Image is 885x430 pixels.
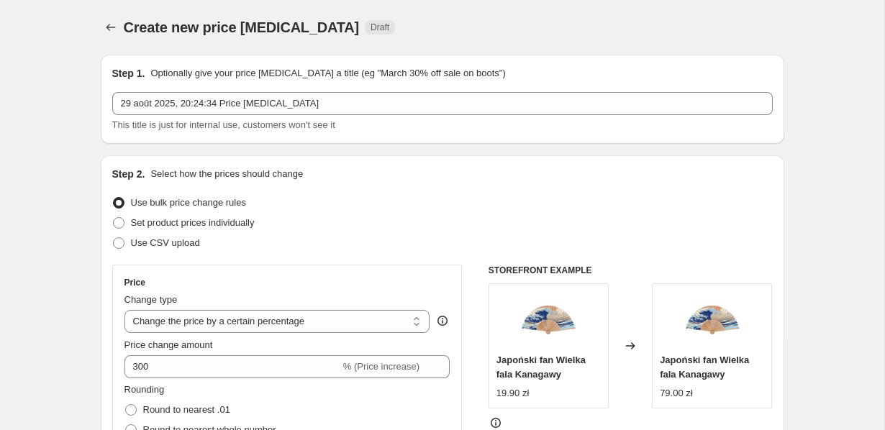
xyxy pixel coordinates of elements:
div: help [435,314,450,328]
input: 30% off holiday sale [112,92,773,115]
span: Change type [124,294,178,305]
span: Draft [371,22,389,33]
span: Rounding [124,384,165,395]
input: -15 [124,355,340,378]
h6: STOREFRONT EXAMPLE [489,265,773,276]
span: Use bulk price change rules [131,197,246,208]
span: Set product prices individually [131,217,255,228]
span: This title is just for internal use, customers won't see it [112,119,335,130]
span: % (Price increase) [343,361,419,372]
p: Select how the prices should change [150,167,303,181]
span: Japoński fan Wielka fala Kanagawy [660,354,749,380]
span: Japoński fan Wielka fala Kanagawy [496,354,586,380]
img: eventail-japonais-la-grande-vague-de-kanagawa-693_80x.jpg [519,291,577,349]
span: Create new price [MEDICAL_DATA] [124,19,360,35]
div: 79.00 zł [660,386,693,401]
p: Optionally give your price [MEDICAL_DATA] a title (eg "March 30% off sale on boots") [150,66,505,81]
div: 19.90 zł [496,386,530,401]
img: eventail-japonais-la-grande-vague-de-kanagawa-693_80x.jpg [684,291,741,349]
span: Use CSV upload [131,237,200,248]
h3: Price [124,277,145,288]
button: Price change jobs [101,17,121,37]
h2: Step 1. [112,66,145,81]
span: Price change amount [124,339,213,350]
h2: Step 2. [112,167,145,181]
span: Round to nearest .01 [143,404,230,415]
